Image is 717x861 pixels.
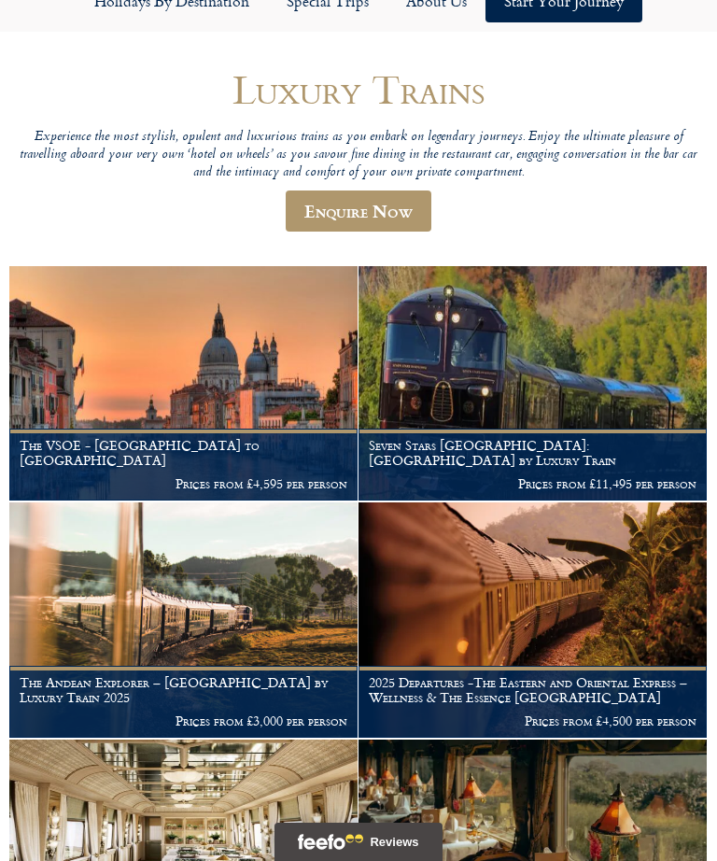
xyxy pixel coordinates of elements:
a: The VSOE - [GEOGRAPHIC_DATA] to [GEOGRAPHIC_DATA] Prices from £4,595 per person [9,266,358,501]
p: Prices from £3,000 per person [20,713,347,728]
img: Orient Express Special Venice compressed [9,266,358,501]
a: The Andean Explorer – [GEOGRAPHIC_DATA] by Luxury Train 2025 Prices from £3,000 per person [9,502,358,738]
a: Enquire Now [286,191,431,232]
h1: The VSOE - [GEOGRAPHIC_DATA] to [GEOGRAPHIC_DATA] [20,438,347,468]
h1: The Andean Explorer – [GEOGRAPHIC_DATA] by Luxury Train 2025 [20,675,347,705]
h1: Luxury Trains [9,67,708,111]
a: Seven Stars [GEOGRAPHIC_DATA]: [GEOGRAPHIC_DATA] by Luxury Train Prices from £11,495 per person [358,266,708,501]
h1: 2025 Departures -The Eastern and Oriental Express – Wellness & The Essence [GEOGRAPHIC_DATA] [369,675,696,705]
p: Prices from £4,595 per person [20,476,347,491]
h1: Seven Stars [GEOGRAPHIC_DATA]: [GEOGRAPHIC_DATA] by Luxury Train [369,438,696,468]
p: Prices from £11,495 per person [369,476,696,491]
p: Prices from £4,500 per person [369,713,696,728]
p: Experience the most stylish, opulent and luxurious trains as you embark on legendary journeys. En... [9,129,708,181]
a: 2025 Departures -The Eastern and Oriental Express – Wellness & The Essence [GEOGRAPHIC_DATA] Pric... [358,502,708,738]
